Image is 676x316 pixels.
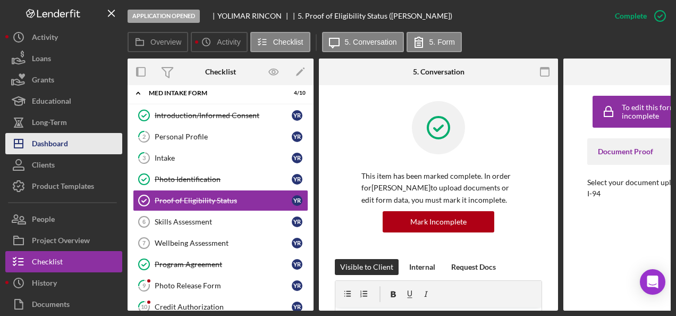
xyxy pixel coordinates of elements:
[150,38,181,46] label: Overview
[292,238,302,248] div: Y R
[5,133,122,154] button: Dashboard
[133,169,308,190] a: Photo IdentificationYR
[32,133,68,157] div: Dashboard
[5,176,122,197] button: Product Templates
[133,147,308,169] a: 3IntakeYR
[155,303,292,311] div: Credit Authorization
[5,48,122,69] button: Loans
[407,32,462,52] button: 5. Form
[32,272,57,296] div: History
[5,230,122,251] button: Project Overview
[142,240,146,246] tspan: 7
[191,32,247,52] button: Activity
[429,38,455,46] label: 5. Form
[5,90,122,112] button: Educational
[155,260,292,269] div: Program Agreement
[155,218,292,226] div: Skills Assessment
[615,5,647,27] div: Complete
[250,32,310,52] button: Checklist
[292,302,302,312] div: Y R
[205,68,236,76] div: Checklist
[292,195,302,206] div: Y R
[155,239,292,247] div: Wellbeing Assessment
[133,275,308,296] a: 9Photo Release FormYR
[133,105,308,126] a: Introduction/Informed ConsentYR
[640,269,665,295] div: Open Intercom Messenger
[133,232,308,254] a: 7Wellbeing AssessmentYR
[5,294,122,315] button: Documents
[133,126,308,147] a: 2Personal ProfileYR
[32,112,67,136] div: Long-Term
[5,112,122,133] button: Long-Term
[32,209,55,232] div: People
[32,154,55,178] div: Clients
[5,154,122,176] button: Clients
[5,209,122,230] button: People
[32,230,90,254] div: Project Overview
[141,303,148,310] tspan: 10
[446,259,501,275] button: Request Docs
[142,133,146,140] tspan: 2
[133,254,308,275] a: Program AgreementYR
[292,217,302,227] div: Y R
[404,259,441,275] button: Internal
[128,32,188,52] button: Overview
[142,219,146,225] tspan: 6
[292,259,302,270] div: Y R
[5,69,122,90] button: Grants
[286,90,306,96] div: 4 / 10
[32,27,58,51] div: Activity
[32,251,63,275] div: Checklist
[292,153,302,163] div: Y R
[155,111,292,120] div: Introduction/Informed Consent
[133,190,308,211] a: Proof of Eligibility StatusYR
[128,10,200,23] div: Application Opened
[155,196,292,205] div: Proof of Eligibility Status
[32,48,51,72] div: Loans
[217,38,240,46] label: Activity
[142,282,146,289] tspan: 9
[155,281,292,290] div: Photo Release Form
[322,32,404,52] button: 5. Conversation
[292,280,302,291] div: Y R
[5,27,122,48] button: Activity
[155,132,292,141] div: Personal Profile
[451,259,496,275] div: Request Docs
[292,174,302,185] div: Y R
[142,154,146,161] tspan: 3
[217,12,291,20] div: YOLIMAR RINCON
[335,259,399,275] button: Visible to Client
[409,259,435,275] div: Internal
[587,189,601,198] div: I-94
[273,38,303,46] label: Checklist
[32,176,94,199] div: Product Templates
[5,251,122,272] button: Checklist
[32,69,54,93] div: Grants
[155,175,292,184] div: Photo Identification
[410,211,467,232] div: Mark Incomplete
[149,90,279,96] div: MED Intake Form
[383,211,494,232] button: Mark Incomplete
[292,131,302,142] div: Y R
[133,211,308,232] a: 6Skills AssessmentYR
[292,110,302,121] div: Y R
[345,38,397,46] label: 5. Conversation
[298,12,452,20] div: 5. Proof of Eligibility Status ([PERSON_NAME])
[340,259,393,275] div: Visible to Client
[155,154,292,162] div: Intake
[32,90,71,114] div: Educational
[604,5,671,27] button: Complete
[5,272,122,294] button: History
